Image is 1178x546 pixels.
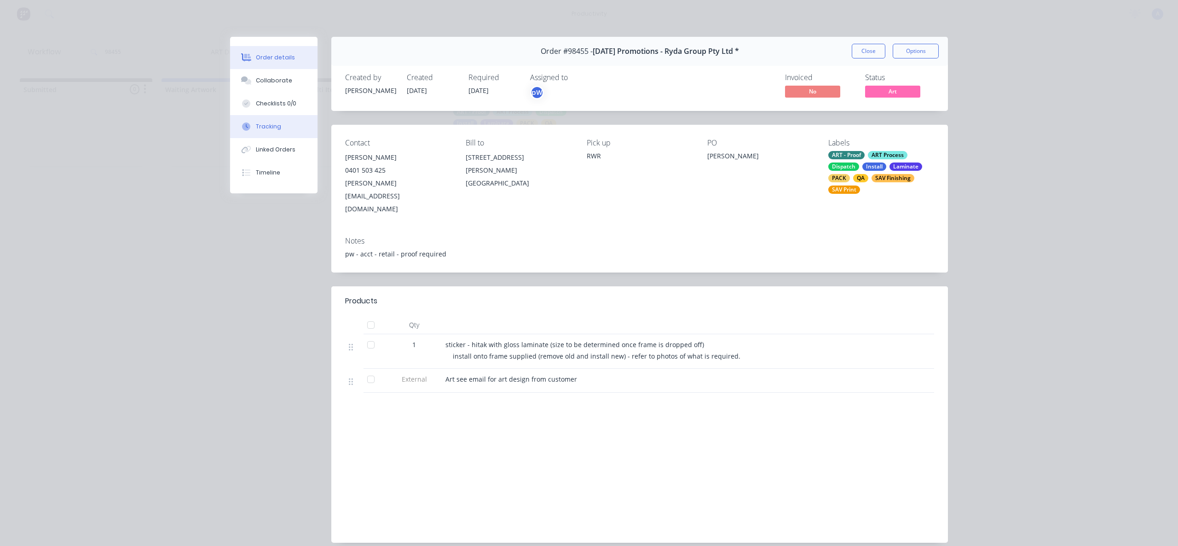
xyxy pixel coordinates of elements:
[828,139,934,147] div: Labels
[256,53,295,62] div: Order details
[541,47,593,56] span: Order #98455 -
[453,352,740,360] span: install onto frame supplied (remove old and install new) - refer to photos of what is required.
[828,174,850,182] div: PACK
[593,47,739,56] span: [DATE] Promotions - Ryda Group Pty Ltd *
[407,73,457,82] div: Created
[230,69,318,92] button: Collaborate
[412,340,416,349] span: 1
[445,340,704,349] span: sticker - hitak with gloss laminate (size to be determined once frame is dropped off)
[230,92,318,115] button: Checklists 0/0
[445,375,577,383] span: Art see email for art design from customer
[345,249,934,259] div: pw - acct - retail - proof required
[862,163,886,171] div: Install
[893,44,939,58] button: Options
[390,374,438,384] span: External
[828,151,865,159] div: ART - Proof
[345,86,396,95] div: [PERSON_NAME]
[466,151,572,190] div: [STREET_ADDRESS][PERSON_NAME][GEOGRAPHIC_DATA]
[230,138,318,161] button: Linked Orders
[345,177,451,215] div: [PERSON_NAME][EMAIL_ADDRESS][DOMAIN_NAME]
[530,86,544,99] button: pW
[256,99,296,108] div: Checklists 0/0
[256,122,281,131] div: Tracking
[889,163,922,171] div: Laminate
[256,76,292,85] div: Collaborate
[853,174,868,182] div: QA
[530,73,622,82] div: Assigned to
[230,115,318,138] button: Tracking
[468,86,489,95] span: [DATE]
[785,86,840,97] span: No
[345,139,451,147] div: Contact
[230,161,318,184] button: Timeline
[345,151,451,215] div: [PERSON_NAME]0401 503 425[PERSON_NAME][EMAIL_ADDRESS][DOMAIN_NAME]
[345,164,451,177] div: 0401 503 425
[345,73,396,82] div: Created by
[852,44,885,58] button: Close
[230,46,318,69] button: Order details
[707,139,813,147] div: PO
[256,145,295,154] div: Linked Orders
[587,139,693,147] div: Pick up
[256,168,280,177] div: Timeline
[466,151,572,177] div: [STREET_ADDRESS][PERSON_NAME]
[407,86,427,95] span: [DATE]
[865,73,934,82] div: Status
[872,174,914,182] div: SAV Finishing
[468,73,519,82] div: Required
[345,151,451,164] div: [PERSON_NAME]
[466,139,572,147] div: Bill to
[587,151,693,161] div: RWR
[868,151,907,159] div: ART Process
[707,151,813,164] div: [PERSON_NAME]
[387,316,442,334] div: Qty
[466,177,572,190] div: [GEOGRAPHIC_DATA]
[865,86,920,97] span: Art
[828,163,859,171] div: Dispatch
[785,73,854,82] div: Invoiced
[345,237,934,245] div: Notes
[828,186,860,194] div: SAV Print
[865,86,920,99] button: Art
[345,296,377,307] div: Products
